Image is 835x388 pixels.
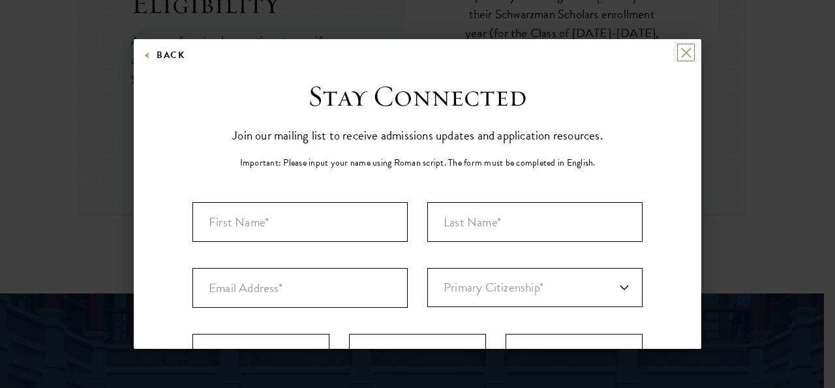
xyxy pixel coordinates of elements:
[427,202,643,242] input: Last Name*
[192,268,408,308] input: Email Address*
[427,268,643,308] div: Primary Citizenship*
[192,202,408,242] input: First Name*
[308,78,527,115] h3: Stay Connected
[427,202,643,242] div: Last Name (Family Name)*
[232,125,603,146] p: Join our mailing list to receive admissions updates and application resources.
[240,156,596,170] p: Important: Please input your name using Roman script. The form must be completed in English.
[349,334,486,373] select: Day
[506,334,643,373] select: Year
[192,334,329,373] select: Month
[144,47,185,63] button: Back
